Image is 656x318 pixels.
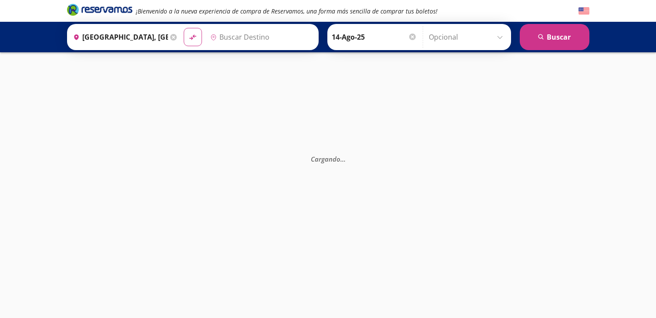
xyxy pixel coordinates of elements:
[70,26,168,48] input: Buscar Origen
[520,24,589,50] button: Buscar
[344,155,346,163] span: .
[207,26,314,48] input: Buscar Destino
[67,3,132,16] i: Brand Logo
[429,26,507,48] input: Opcional
[311,155,346,163] em: Cargando
[136,7,437,15] em: ¡Bienvenido a la nueva experiencia de compra de Reservamos, una forma más sencilla de comprar tus...
[67,3,132,19] a: Brand Logo
[340,155,342,163] span: .
[579,6,589,17] button: English
[342,155,344,163] span: .
[332,26,417,48] input: Elegir Fecha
